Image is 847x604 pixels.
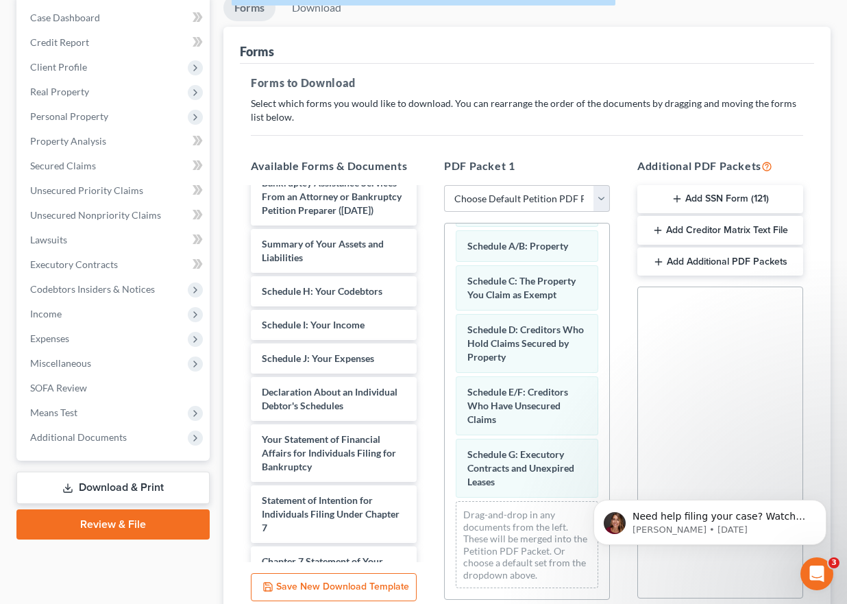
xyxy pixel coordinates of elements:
a: Lawsuits [19,228,210,252]
span: Expenses [30,333,69,344]
a: Credit Report [19,30,210,55]
span: Codebtors Insiders & Notices [30,283,155,295]
span: Real Property [30,86,89,97]
span: Unsecured Nonpriority Claims [30,209,161,221]
span: Statement of Intention for Individuals Filing Under Chapter 7 [262,494,400,533]
span: 3 [828,557,839,568]
h5: Available Forms & Documents [251,158,417,174]
span: Schedule D: Creditors Who Hold Claims Secured by Property [467,324,584,363]
span: Property Analysis [30,135,106,147]
span: Secured Claims [30,160,96,171]
span: Schedule J: Your Expenses [262,352,374,364]
button: Add Creditor Matrix Text File [637,216,803,245]
iframe: Intercom notifications message [573,471,847,567]
div: Forms [240,43,274,60]
span: Credit Report [30,36,89,48]
span: Important Information About Bankruptcy Assistance Services From an Attorney or Bankruptcy Petitio... [262,163,402,216]
a: Unsecured Priority Claims [19,178,210,203]
button: Add Additional PDF Packets [637,247,803,276]
span: Your Statement of Financial Affairs for Individuals Filing for Bankruptcy [262,433,396,472]
span: Summary of Your Assets and Liabilities [262,238,384,263]
span: Schedule A/B: Property [467,240,568,252]
span: Schedule G: Executory Contracts and Unexpired Leases [467,448,574,487]
span: Need help filing your case? Watch this video! Still need help? Here are two articles with instruc... [60,40,236,132]
a: SOFA Review [19,376,210,400]
a: Unsecured Nonpriority Claims [19,203,210,228]
h5: Forms to Download [251,75,803,91]
span: Lawsuits [30,234,67,245]
p: Select which forms you would like to download. You can rearrange the order of the documents by dr... [251,97,803,124]
span: Unsecured Priority Claims [30,184,143,196]
span: Means Test [30,407,77,418]
p: Message from Katie, sent 1w ago [60,53,236,65]
span: Schedule I: Your Income [262,319,365,330]
a: Review & File [16,509,210,540]
span: Client Profile [30,61,87,73]
button: Add SSN Form (121) [637,185,803,214]
span: Schedule H: Your Codebtors [262,285,382,297]
h5: Additional PDF Packets [637,158,803,174]
span: Executory Contracts [30,258,118,270]
span: Personal Property [30,110,108,122]
span: SOFA Review [30,382,87,394]
span: Additional Documents [30,431,127,443]
a: Case Dashboard [19,5,210,30]
button: Save New Download Template [251,573,417,602]
a: Executory Contracts [19,252,210,277]
a: Property Analysis [19,129,210,154]
span: Schedule E/F: Creditors Who Have Unsecured Claims [467,386,568,425]
span: Income [30,308,62,319]
a: Download & Print [16,472,210,504]
a: Secured Claims [19,154,210,178]
span: Chapter 7 Statement of Your Current Monthly Income and Means-Test Calculation [262,555,385,594]
h5: PDF Packet 1 [444,158,610,174]
span: Declaration About an Individual Debtor's Schedules [262,386,397,411]
span: Case Dashboard [30,12,100,23]
span: Miscellaneous [30,357,91,369]
iframe: Intercom live chat [800,557,833,590]
span: Schedule C: The Property You Claim as Exempt [467,275,576,300]
div: Drag-and-drop in any documents from the left. These will be merged into the Petition PDF Packet. ... [456,501,598,588]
